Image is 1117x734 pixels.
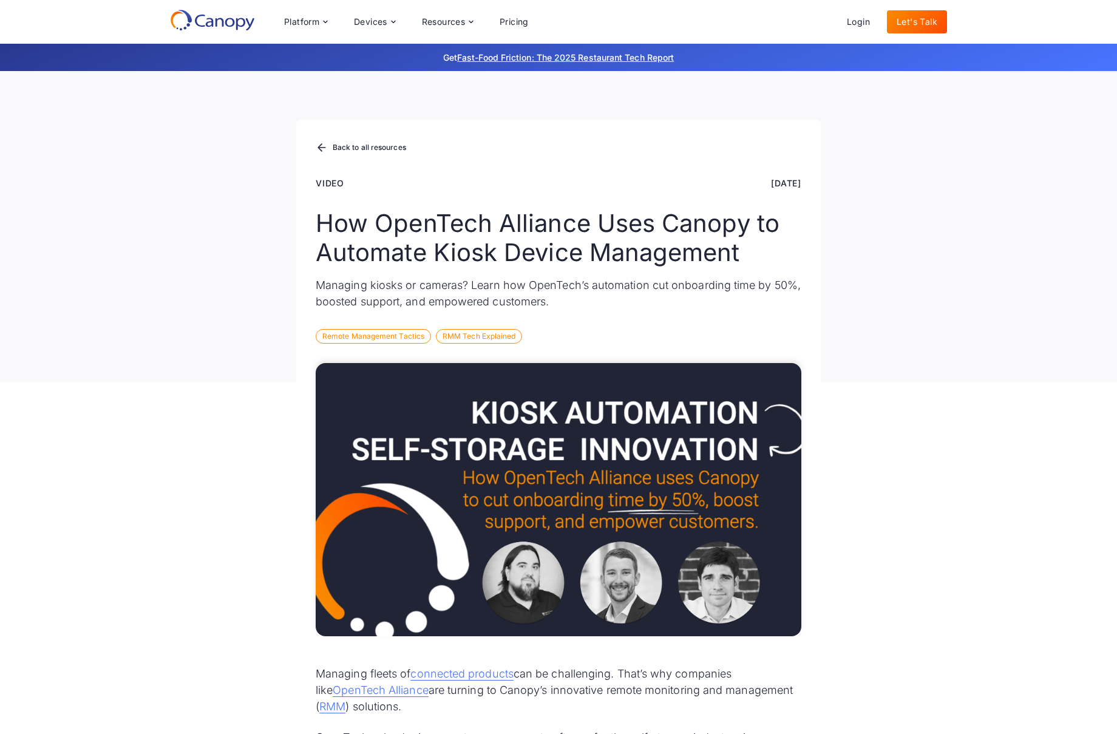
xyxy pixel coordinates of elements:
p: Managing fleets of can be challenging. That’s why companies like are turning to Canopy’s innovati... [316,665,801,715]
div: [DATE] [771,177,801,189]
a: Fast-Food Friction: The 2025 Restaurant Tech Report [457,52,674,63]
div: Remote Management Tactics [316,329,431,344]
div: Back to all resources [333,144,406,151]
div: Video [316,177,344,189]
div: Platform [274,10,337,34]
div: Platform [284,18,319,26]
a: Let's Talk [887,10,947,33]
div: RMM Tech Explained [436,329,522,344]
a: Login [837,10,880,33]
p: Managing kiosks or cameras? Learn how OpenTech’s automation cut onboarding time by 50%, boosted s... [316,277,801,310]
div: Devices [354,18,387,26]
a: RMM [319,700,345,713]
a: Back to all resources [316,140,406,156]
p: Get [261,51,856,64]
h1: How OpenTech Alliance Uses Canopy to Automate Kiosk Device Management [316,209,801,267]
div: Resources [412,10,483,34]
a: OpenTech Alliance [333,684,428,697]
a: Pricing [490,10,538,33]
div: Resources [422,18,466,26]
div: Devices [344,10,405,34]
a: connected products [410,667,513,681]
